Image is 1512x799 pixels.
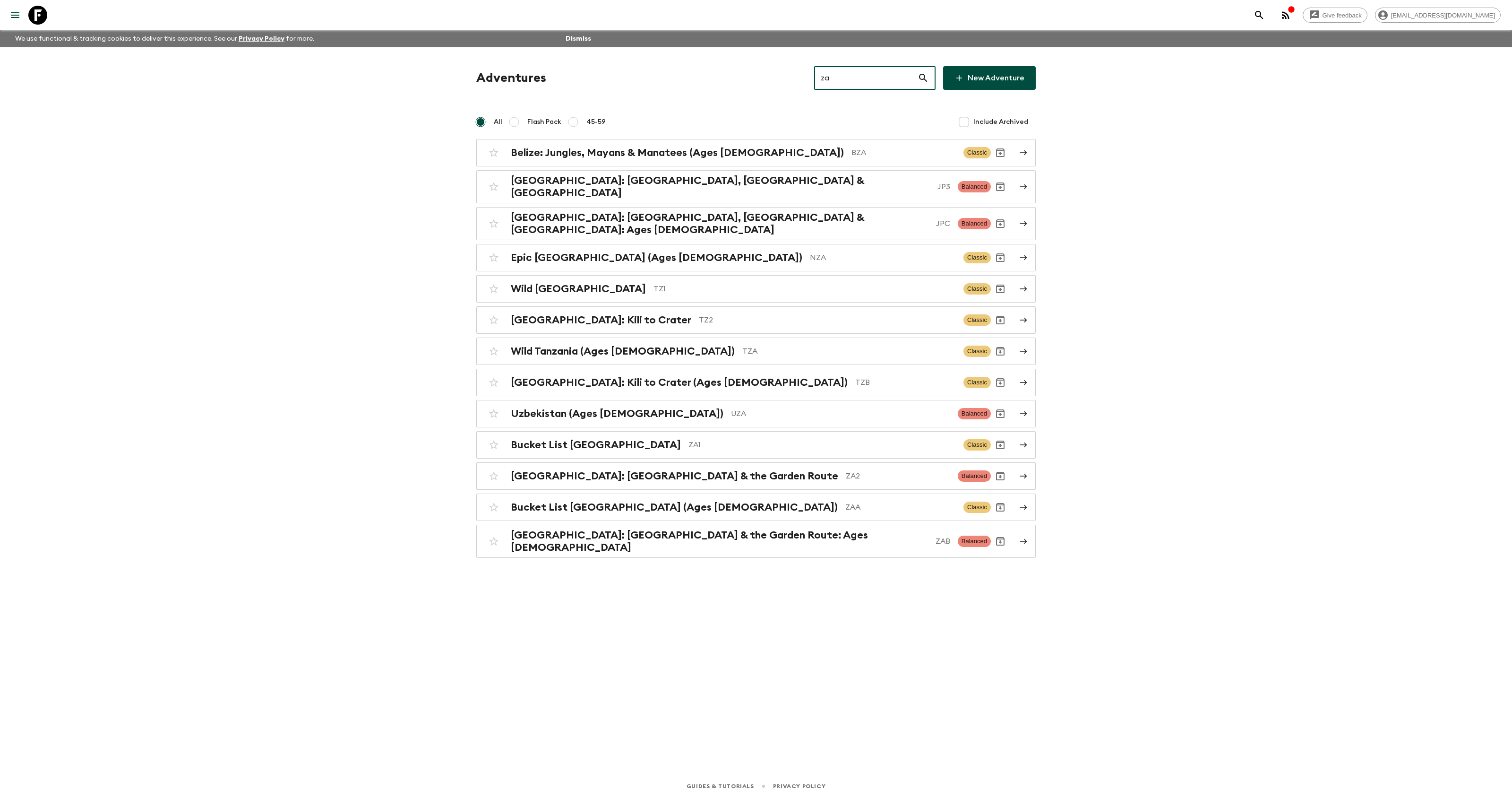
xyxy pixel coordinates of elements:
button: Archive [991,214,1010,233]
h2: [GEOGRAPHIC_DATA]: [GEOGRAPHIC_DATA], [GEOGRAPHIC_DATA] & [GEOGRAPHIC_DATA]: Ages [DEMOGRAPHIC_DATA] [511,211,928,236]
a: Privacy Policy [239,35,284,42]
h2: [GEOGRAPHIC_DATA]: Kili to Crater (Ages [DEMOGRAPHIC_DATA]) [511,376,848,389]
button: Archive [991,498,1010,517]
p: TZB [855,377,956,388]
h2: Uzbekistan (Ages [DEMOGRAPHIC_DATA]) [511,408,723,420]
button: Archive [991,404,1010,423]
span: Classic [963,283,991,295]
button: Archive [991,248,1010,267]
p: TZ1 [653,283,956,295]
span: Balanced [958,470,991,482]
a: [GEOGRAPHIC_DATA]: [GEOGRAPHIC_DATA] & the Garden RouteZA2BalancedArchive [476,462,1036,490]
span: Classic [963,502,991,513]
h2: [GEOGRAPHIC_DATA]: [GEOGRAPHIC_DATA] & the Garden Route [511,470,838,482]
h1: Adventures [476,69,546,87]
a: Bucket List [GEOGRAPHIC_DATA] (Ages [DEMOGRAPHIC_DATA])ZAAClassicArchive [476,494,1036,521]
p: BZA [851,147,956,158]
h2: Bucket List [GEOGRAPHIC_DATA] (Ages [DEMOGRAPHIC_DATA]) [511,501,838,513]
a: Epic [GEOGRAPHIC_DATA] (Ages [DEMOGRAPHIC_DATA])NZAClassicArchive [476,244,1036,271]
button: Archive [991,532,1010,551]
span: 45-59 [586,117,606,127]
a: Wild [GEOGRAPHIC_DATA]TZ1ClassicArchive [476,275,1036,303]
span: Balanced [958,218,991,229]
p: JPC [936,218,950,229]
h2: Wild Tanzania (Ages [DEMOGRAPHIC_DATA]) [511,345,735,357]
button: Archive [991,279,1010,298]
span: Classic [963,147,991,158]
p: ZAA [845,502,956,513]
span: Flash Pack [527,117,561,127]
span: Classic [963,377,991,388]
h2: Epic [GEOGRAPHIC_DATA] (Ages [DEMOGRAPHIC_DATA]) [511,252,802,264]
p: ZA1 [688,439,956,451]
p: UZA [731,408,950,419]
button: Archive [991,373,1010,392]
h2: [GEOGRAPHIC_DATA]: Kili to Crater [511,314,691,326]
button: Dismiss [563,32,593,45]
p: TZ2 [699,314,956,326]
p: NZA [810,252,956,263]
a: Give feedback [1303,8,1367,23]
span: Classic [963,346,991,357]
button: search adventures [1250,6,1269,25]
h2: Bucket List [GEOGRAPHIC_DATA] [511,439,681,451]
button: Archive [991,177,1010,196]
a: Uzbekistan (Ages [DEMOGRAPHIC_DATA])UZABalancedArchive [476,400,1036,427]
div: [EMAIL_ADDRESS][DOMAIN_NAME] [1375,8,1501,23]
span: [EMAIL_ADDRESS][DOMAIN_NAME] [1386,12,1500,19]
p: We use functional & tracking cookies to deliver this experience. See our for more. [11,30,318,47]
a: [GEOGRAPHIC_DATA]: [GEOGRAPHIC_DATA] & the Garden Route: Ages [DEMOGRAPHIC_DATA]ZABBalancedArchive [476,525,1036,558]
p: ZA2 [846,470,950,482]
button: menu [6,6,25,25]
button: Archive [991,342,1010,361]
span: Balanced [958,408,991,419]
p: TZA [742,346,956,357]
span: Include Archived [973,117,1028,127]
a: [GEOGRAPHIC_DATA]: Kili to Crater (Ages [DEMOGRAPHIC_DATA])TZBClassicArchive [476,369,1036,396]
a: Guides & Tutorials [687,781,754,791]
button: Archive [991,467,1010,486]
span: Give feedback [1317,12,1367,19]
a: Wild Tanzania (Ages [DEMOGRAPHIC_DATA])TZAClassicArchive [476,338,1036,365]
input: e.g. AR1, Argentina [814,65,918,91]
h2: [GEOGRAPHIC_DATA]: [GEOGRAPHIC_DATA], [GEOGRAPHIC_DATA] & [GEOGRAPHIC_DATA] [511,174,930,199]
h2: Belize: Jungles, Mayans & Manatees (Ages [DEMOGRAPHIC_DATA]) [511,147,844,159]
p: ZAB [936,536,950,547]
h2: [GEOGRAPHIC_DATA]: [GEOGRAPHIC_DATA] & the Garden Route: Ages [DEMOGRAPHIC_DATA] [511,529,928,554]
p: JP3 [937,181,950,192]
a: Bucket List [GEOGRAPHIC_DATA]ZA1ClassicArchive [476,431,1036,459]
span: All [494,117,502,127]
span: Balanced [958,181,991,192]
span: Balanced [958,536,991,547]
span: Classic [963,314,991,326]
span: Classic [963,252,991,263]
a: Privacy Policy [773,781,825,791]
button: Archive [991,435,1010,454]
a: [GEOGRAPHIC_DATA]: [GEOGRAPHIC_DATA], [GEOGRAPHIC_DATA] & [GEOGRAPHIC_DATA]: Ages [DEMOGRAPHIC_DA... [476,207,1036,240]
a: [GEOGRAPHIC_DATA]: Kili to CraterTZ2ClassicArchive [476,306,1036,334]
a: Belize: Jungles, Mayans & Manatees (Ages [DEMOGRAPHIC_DATA])BZAClassicArchive [476,139,1036,166]
h2: Wild [GEOGRAPHIC_DATA] [511,283,646,295]
a: [GEOGRAPHIC_DATA]: [GEOGRAPHIC_DATA], [GEOGRAPHIC_DATA] & [GEOGRAPHIC_DATA]JP3BalancedArchive [476,170,1036,203]
span: Classic [963,439,991,451]
a: New Adventure [943,66,1036,90]
button: Archive [991,143,1010,162]
button: Archive [991,311,1010,330]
